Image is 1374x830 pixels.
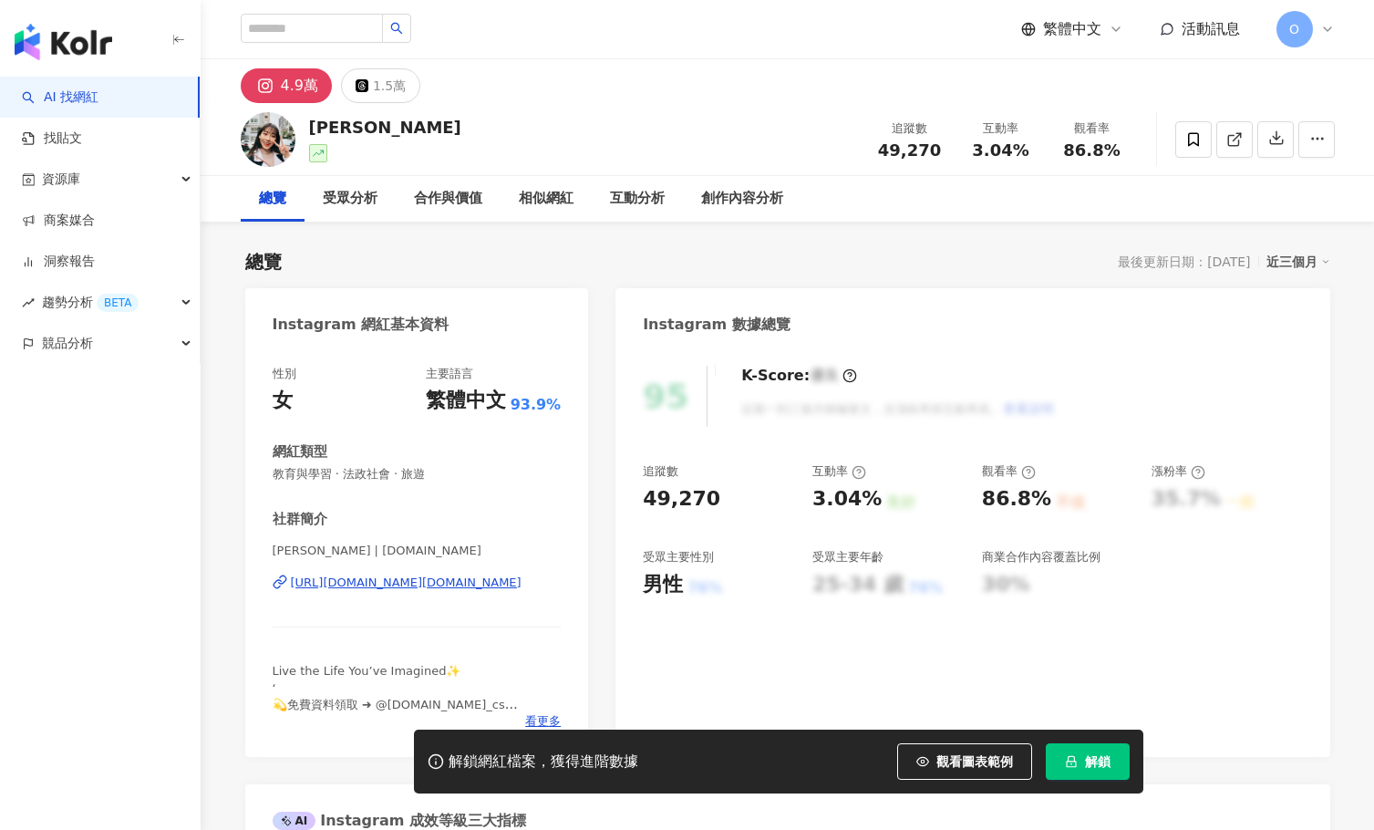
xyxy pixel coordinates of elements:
span: 49,270 [878,140,941,160]
div: 男性 [643,571,683,599]
button: 4.9萬 [241,68,332,103]
div: 觀看率 [982,463,1036,480]
button: 解鎖 [1046,743,1130,780]
div: 互動率 [966,119,1036,138]
span: 93.9% [511,395,562,415]
div: 性別 [273,366,296,382]
span: 觀看圖表範例 [936,754,1013,769]
span: O [1289,19,1299,39]
div: 近三個月 [1266,250,1330,274]
div: 3.04% [812,485,882,514]
span: 活動訊息 [1182,20,1240,37]
div: 1.5萬 [373,73,406,99]
div: 86.8% [982,485,1051,514]
div: 49,270 [643,485,720,514]
div: [PERSON_NAME] [309,116,461,139]
div: BETA [97,294,139,312]
a: 洞察報告 [22,253,95,271]
div: 互動分析 [610,188,665,210]
div: 相似網紅 [519,188,573,210]
div: 網紅類型 [273,442,327,462]
div: 總覽 [245,249,282,275]
span: 資源庫 [42,159,80,200]
div: 繁體中文 [426,387,506,415]
span: Live the Life You’ve Imagined✨ ‘ 💫免費資料領取 ➜ @[DOMAIN_NAME]_cs 👉🏼阿聯酋面試經驗、澳打懶人包、面試攻略 ‘ 無交友軟體、無直播、不約網... [273,664,528,761]
div: Instagram 網紅基本資料 [273,315,449,335]
button: 觀看圖表範例 [897,743,1032,780]
div: [URL][DOMAIN_NAME][DOMAIN_NAME] [291,575,522,591]
span: [PERSON_NAME] | [DOMAIN_NAME] [273,543,562,559]
img: logo [15,24,112,60]
span: 教育與學習 · 法政社會 · 旅遊 [273,466,562,482]
span: 看更多 [525,713,561,730]
span: 86.8% [1063,141,1120,160]
div: 受眾主要年齡 [812,549,883,565]
div: 最後更新日期：[DATE] [1118,254,1250,269]
span: 趨勢分析 [42,282,139,323]
span: 繁體中文 [1043,19,1101,39]
div: 總覽 [259,188,286,210]
button: 1.5萬 [341,68,420,103]
div: Instagram 數據總覽 [643,315,790,335]
div: 受眾主要性別 [643,549,714,565]
div: K-Score : [741,366,857,386]
a: [URL][DOMAIN_NAME][DOMAIN_NAME] [273,575,562,591]
div: 4.9萬 [281,73,318,99]
div: 創作內容分析 [701,188,783,210]
div: 女 [273,387,293,415]
a: 找貼文 [22,130,82,148]
span: 競品分析 [42,323,93,364]
span: search [390,22,403,35]
span: rise [22,296,35,309]
span: 解鎖 [1085,754,1111,769]
div: 漲粉率 [1152,463,1205,480]
div: 社群簡介 [273,510,327,529]
img: KOL Avatar [241,112,295,167]
div: 追蹤數 [643,463,678,480]
div: 主要語言 [426,366,473,382]
div: 商業合作內容覆蓋比例 [982,549,1100,565]
div: 受眾分析 [323,188,377,210]
span: lock [1065,755,1078,768]
div: AI [273,812,316,830]
div: 解鎖網紅檔案，獲得進階數據 [449,752,638,772]
a: searchAI 找網紅 [22,88,98,107]
div: 互動率 [812,463,866,480]
div: 觀看率 [1058,119,1127,138]
a: 商案媒合 [22,212,95,230]
span: 3.04% [972,141,1028,160]
div: 追蹤數 [875,119,945,138]
div: 合作與價值 [414,188,482,210]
